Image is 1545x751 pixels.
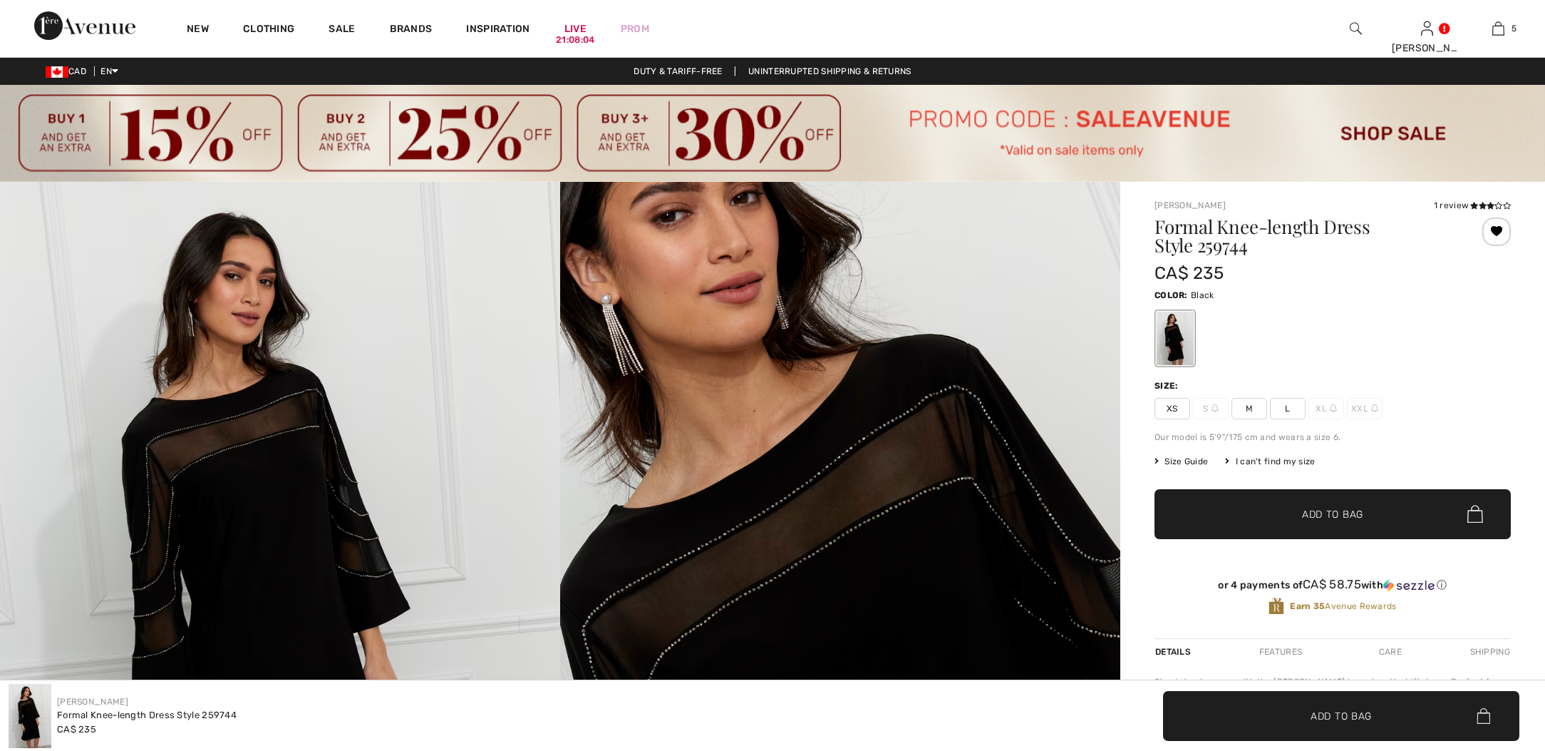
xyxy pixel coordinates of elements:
[1421,20,1433,37] img: My Info
[1191,290,1214,300] span: Black
[1308,398,1344,419] span: XL
[1303,577,1361,591] span: CA$ 58.75
[1452,644,1531,680] iframe: Opens a widget where you can chat to one of our agents
[1154,218,1452,255] h1: Formal Knee-length Dress Style 259744
[1154,639,1194,665] div: Details
[1330,404,1337,412] img: ring-m.svg
[1154,489,1511,539] button: Add to Bag
[46,66,92,76] span: CAD
[1434,199,1511,212] div: 1 review
[466,23,529,38] span: Inspiration
[1225,455,1315,468] div: I can't find my size
[1371,404,1378,412] img: ring-m.svg
[1163,691,1519,741] button: Add to Bag
[1477,708,1490,724] img: Bag.svg
[556,34,594,47] div: 21:08:04
[34,11,135,40] img: 1ère Avenue
[1154,200,1226,210] a: [PERSON_NAME]
[9,684,51,748] img: Formal Knee-Length Dress Style 259744
[1290,600,1396,613] span: Avenue Rewards
[57,697,128,707] a: [PERSON_NAME]
[1157,312,1194,365] div: Black
[1350,20,1362,37] img: search the website
[100,66,118,76] span: EN
[1154,379,1182,392] div: Size:
[1512,22,1516,35] span: 5
[1383,579,1435,592] img: Sezzle
[1193,398,1229,419] span: S
[1467,505,1483,523] img: Bag.svg
[243,23,294,38] a: Clothing
[1154,675,1511,740] div: Step into elegance with the [PERSON_NAME] knee-length shift dress. Perfect for formal and semi-fo...
[1492,20,1504,37] img: My Bag
[1311,708,1372,723] span: Add to Bag
[1268,597,1284,616] img: Avenue Rewards
[1154,290,1188,300] span: Color:
[1367,639,1414,665] div: Care
[46,66,68,78] img: Canadian Dollar
[390,23,433,38] a: Brands
[1302,506,1363,521] span: Add to Bag
[1154,578,1511,597] div: or 4 payments ofCA$ 58.75withSezzle Click to learn more about Sezzle
[57,724,96,735] span: CA$ 235
[1154,263,1224,283] span: CA$ 235
[1247,639,1314,665] div: Features
[1290,601,1325,611] strong: Earn 35
[1347,398,1383,419] span: XXL
[1154,431,1511,444] div: Our model is 5'9"/175 cm and wears a size 6.
[57,708,237,722] div: Formal Knee-length Dress Style 259744
[1392,41,1462,56] div: [PERSON_NAME]
[1270,398,1306,419] span: L
[1231,398,1267,419] span: M
[621,21,649,36] a: Prom
[1463,20,1533,37] a: 5
[1467,639,1511,665] div: Shipping
[187,23,209,38] a: New
[329,23,355,38] a: Sale
[1211,404,1219,412] img: ring-m.svg
[1421,21,1433,35] a: Sign In
[564,21,587,36] a: Live21:08:04
[1154,455,1208,468] span: Size Guide
[1154,578,1511,592] div: or 4 payments of with
[1154,398,1190,419] span: XS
